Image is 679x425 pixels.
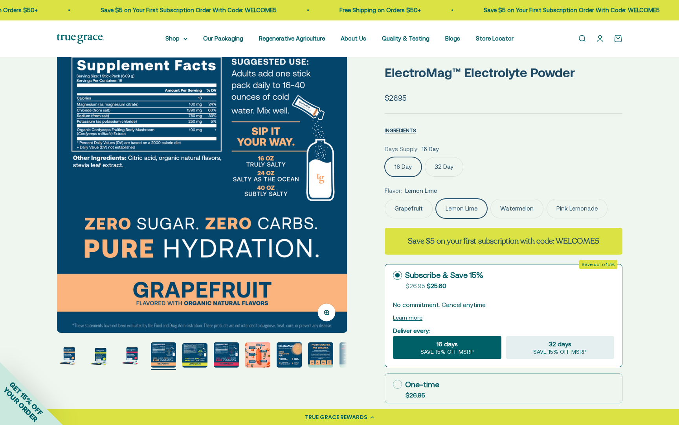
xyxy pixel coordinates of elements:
[73,6,250,15] p: Save $5 on Your First Subscription Order With Code: WELCOME5
[165,34,187,43] summary: Shop
[182,343,207,368] img: ElectroMag™
[277,342,302,370] button: Go to item 8
[385,186,402,196] legend: Flavor:
[245,342,270,370] button: Go to item 7
[245,342,270,368] img: Magnesium for heart health and stress support* Chloride to support pH balance and oxygen flow* So...
[57,42,347,333] img: 750 mg sodium for fluid balance and cellular communication.* 250 mg potassium supports blood pres...
[214,342,239,368] img: ElectroMag™
[182,343,207,370] button: Go to item 5
[8,380,44,417] span: GET 15% OFF
[445,35,460,42] a: Blogs
[405,186,437,196] span: Lemon Lime
[382,35,429,42] a: Quality & Testing
[422,144,439,154] span: 16 Day
[339,342,365,368] img: ElectroMag™
[341,35,366,42] a: About Us
[259,35,325,42] a: Regenerative Agriculture
[476,35,514,42] a: Store Locator
[57,342,82,370] button: Go to item 1
[88,342,113,368] img: ElectroMag™
[277,342,302,368] img: Rapid Hydration For: - Exercise endurance* - Stress support* - Electrolyte replenishment* - Muscl...
[305,413,367,421] div: TRUE GRACE REWARDS
[385,126,416,135] button: INGREDIENTS
[203,35,243,42] a: Our Packaging
[339,342,365,370] button: Go to item 10
[2,386,39,423] span: YOUR ORDER
[119,342,145,370] button: Go to item 3
[385,92,407,104] sale-price: $26.95
[308,342,333,368] img: Everyone needs true hydration. From your extreme athletes to you weekend warriors, ElectroMag giv...
[385,63,622,83] p: ElectroMag™ Electrolyte Powder
[457,6,633,15] p: Save $5 on Your First Subscription Order With Code: WELCOME5
[151,342,176,370] button: Go to item 4
[119,342,145,368] img: ElectroMag™
[308,342,333,370] button: Go to item 9
[214,342,239,370] button: Go to item 6
[88,342,113,370] button: Go to item 2
[408,236,599,246] strong: Save $5 on your first subscription with code: WELCOME5
[151,342,176,368] img: 750 mg sodium for fluid balance and cellular communication.* 250 mg potassium supports blood pres...
[312,7,394,13] a: Free Shipping on Orders $50+
[385,144,418,154] legend: Days Supply:
[57,342,82,368] img: ElectroMag™
[385,128,416,133] span: INGREDIENTS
